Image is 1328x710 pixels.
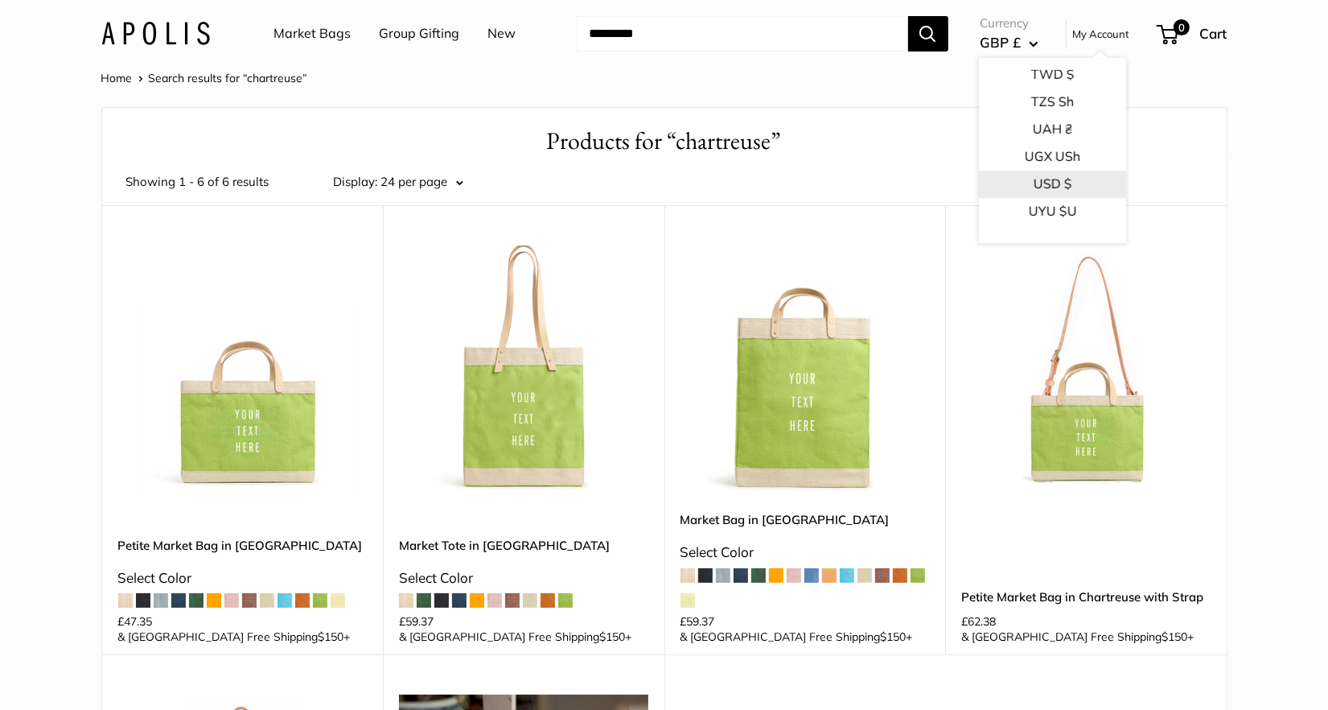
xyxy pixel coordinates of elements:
[334,171,378,193] label: Display:
[399,565,648,591] div: Select Color
[118,536,368,555] a: Petite Market Bag in [GEOGRAPHIC_DATA]
[399,616,434,627] span: £59.37
[577,16,908,52] input: Search...
[680,631,913,642] span: & [GEOGRAPHIC_DATA] Free Shipping +
[680,246,930,495] a: Market Bag in ChartreuseMarket Bag in Chartreuse
[881,630,907,644] span: $150
[118,246,368,495] a: Petite Market Bag in ChartreusePetite Market Bag in Chartreuse
[488,22,516,46] a: New
[101,71,133,85] a: Home
[381,174,448,189] span: 24 per page
[101,22,210,45] img: Apolis
[981,30,1038,56] button: GBP £
[978,143,1125,171] button: UGX USh
[978,89,1125,116] button: TZS Sh
[908,16,948,52] button: Search
[981,34,1022,51] span: GBP £
[978,225,1125,253] button: UZS so'm
[118,631,351,642] span: & [GEOGRAPHIC_DATA] Free Shipping +
[381,171,463,193] button: 24 per page
[680,510,930,529] a: Market Bag in [GEOGRAPHIC_DATA]
[978,116,1125,143] button: UAH ₴
[680,539,930,565] div: Select Color
[961,588,1211,606] a: Petite Market Bag in Chartreuse with Strap
[399,246,648,495] img: Market Tote in Chartreuse
[1073,24,1130,43] a: My Account
[680,616,715,627] span: £59.37
[1161,630,1187,644] span: $150
[274,22,352,46] a: Market Bags
[399,246,648,495] a: Market Tote in ChartreuseMarket Tote in Chartreuse
[319,630,344,644] span: $150
[1158,21,1227,47] a: 0 Cart
[978,171,1125,198] button: USD $
[961,246,1211,495] a: Petite Market Bag in Chartreuse with StrapPetite Market Bag in Chartreuse with Strap
[399,631,631,642] span: & [GEOGRAPHIC_DATA] Free Shipping +
[118,565,368,591] div: Select Color
[126,171,269,193] span: Showing 1 - 6 of 6 results
[126,124,1203,159] h1: Products for “chartreuse”
[101,68,308,89] nav: Breadcrumb
[399,536,648,555] a: Market Tote in [GEOGRAPHIC_DATA]
[978,198,1125,225] button: UYU $U
[961,631,1194,642] span: & [GEOGRAPHIC_DATA] Free Shipping +
[961,246,1211,495] img: Petite Market Bag in Chartreuse with Strap
[118,616,153,627] span: £47.35
[680,246,930,495] img: Market Bag in Chartreuse
[118,246,368,495] img: Petite Market Bag in Chartreuse
[978,61,1125,89] button: TWD $
[961,616,996,627] span: £62.38
[1200,25,1227,42] span: Cart
[599,630,625,644] span: $150
[981,12,1038,35] span: Currency
[1173,19,1189,35] span: 0
[149,71,308,85] span: Search results for “chartreuse”
[380,22,460,46] a: Group Gifting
